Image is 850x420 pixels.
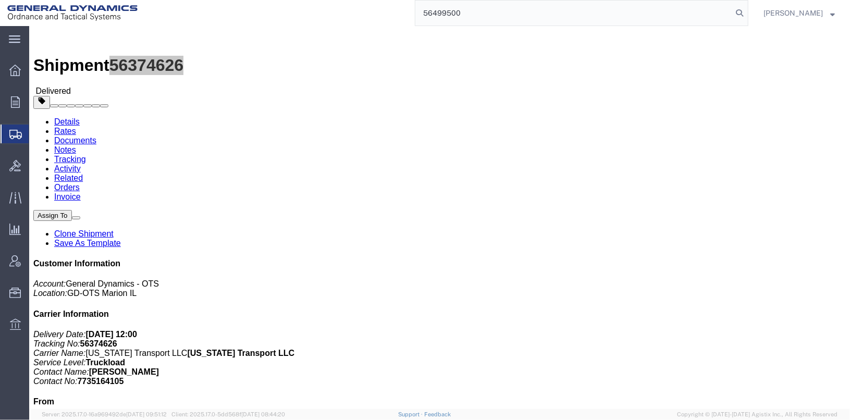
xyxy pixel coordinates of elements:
span: Tim Schaffer [763,7,823,19]
span: Copyright © [DATE]-[DATE] Agistix Inc., All Rights Reserved [677,410,837,419]
iframe: FS Legacy Container [29,26,850,409]
span: Client: 2025.17.0-5dd568f [171,411,285,417]
input: Search for shipment number, reference number [415,1,732,26]
a: Feedback [424,411,451,417]
span: Server: 2025.17.0-16a969492de [42,411,167,417]
span: [DATE] 08:44:20 [241,411,285,417]
button: [PERSON_NAME] [763,7,835,19]
img: logo [7,5,138,21]
span: [DATE] 09:51:12 [126,411,167,417]
a: Support [398,411,424,417]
